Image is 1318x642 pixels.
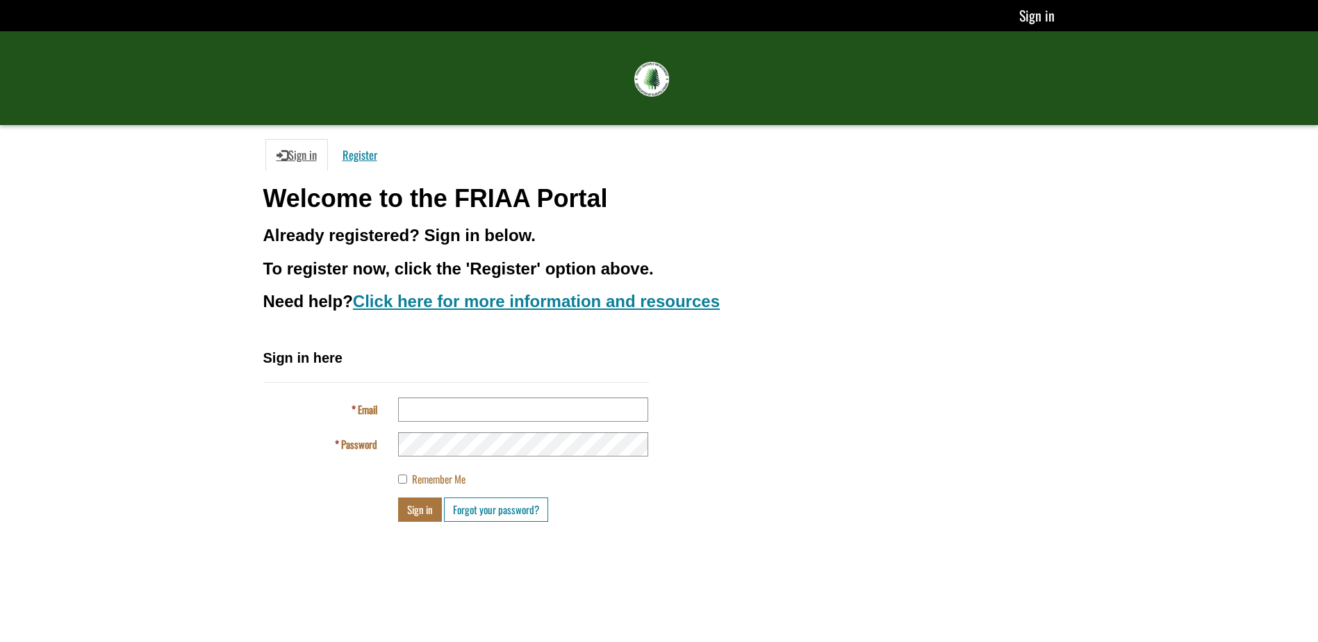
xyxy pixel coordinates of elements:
a: Sign in [1019,5,1055,26]
span: Remember Me [412,471,466,486]
a: Click here for more information and resources [353,292,720,311]
span: Sign in here [263,350,343,365]
a: Sign in [265,139,328,171]
span: Email [358,402,377,417]
h3: Need help? [263,293,1055,311]
h1: Welcome to the FRIAA Portal [263,185,1055,213]
a: Forgot your password? [444,497,548,522]
input: Remember Me [398,475,407,484]
h3: Already registered? Sign in below. [263,227,1055,245]
span: Password [341,436,377,452]
a: Register [331,139,388,171]
img: FRIAA Submissions Portal [634,62,669,97]
button: Sign in [398,497,442,522]
h3: To register now, click the 'Register' option above. [263,260,1055,278]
